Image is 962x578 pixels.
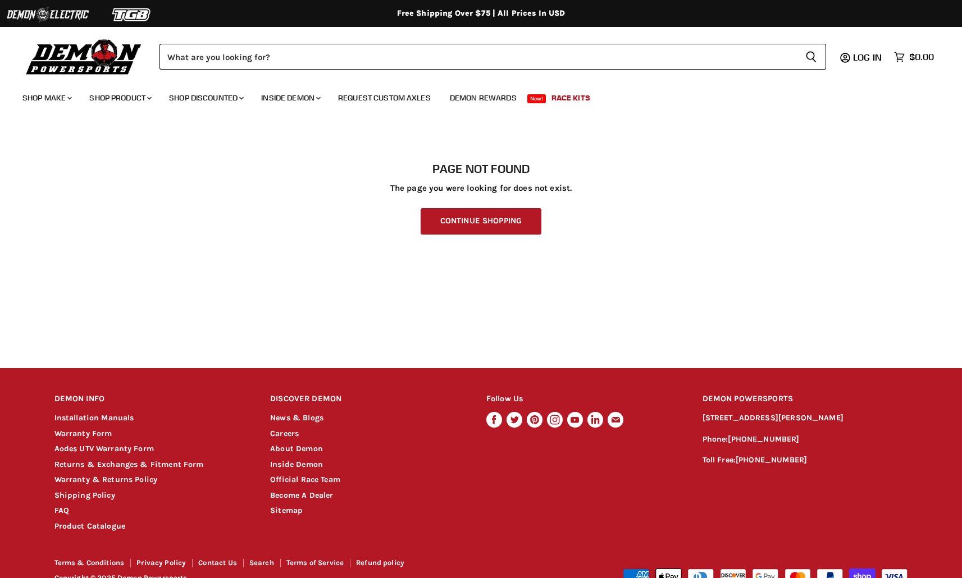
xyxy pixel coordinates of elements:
a: Continue Shopping [421,208,541,235]
img: Demon Powersports [22,36,145,76]
a: Returns & Exchanges & Fitment Form [54,460,204,469]
a: Sitemap [270,506,303,515]
form: Product [159,44,826,70]
img: Demon Electric Logo 2 [6,4,90,25]
a: Terms of Service [286,558,344,567]
a: FAQ [54,506,69,515]
a: Refund policy [356,558,404,567]
a: Inside Demon [253,86,327,109]
h2: DEMON POWERSPORTS [703,386,908,412]
span: $0.00 [909,52,934,62]
p: Toll Free: [703,454,908,467]
a: Installation Manuals [54,413,134,423]
a: Aodes UTV Warranty Form [54,444,154,453]
p: Phone: [703,433,908,446]
h2: Follow Us [486,386,681,412]
a: Shipping Policy [54,490,115,500]
span: Log in [853,52,882,63]
a: Request Custom Axles [330,86,439,109]
a: Race Kits [543,86,599,109]
a: Product Catalogue [54,521,126,531]
a: Warranty & Returns Policy [54,475,158,484]
h1: Page not found [54,162,908,176]
a: Demon Rewards [441,86,525,109]
a: News & Blogs [270,413,323,423]
a: Warranty Form [54,429,112,438]
a: Official Race Team [270,475,340,484]
input: Search [159,44,796,70]
a: Contact Us [198,558,237,567]
h2: DISCOVER DEMON [270,386,465,412]
h2: DEMON INFO [54,386,249,412]
ul: Main menu [14,82,931,109]
a: [PHONE_NUMBER] [728,434,799,444]
a: Careers [270,429,299,438]
a: Shop Product [81,86,158,109]
a: Shop Discounted [161,86,250,109]
p: [STREET_ADDRESS][PERSON_NAME] [703,412,908,425]
a: Search [249,558,274,567]
a: Shop Make [14,86,79,109]
p: The page you were looking for does not exist. [54,184,908,193]
nav: Footer [54,559,482,571]
a: Terms & Conditions [54,558,125,567]
a: Inside Demon [270,460,323,469]
a: About Demon [270,444,323,453]
a: Privacy Policy [136,558,186,567]
button: Search [796,44,826,70]
div: Free Shipping Over $75 | All Prices In USD [32,8,931,19]
a: Become A Dealer [270,490,333,500]
span: New! [527,94,546,103]
a: Log in [848,52,888,62]
a: [PHONE_NUMBER] [736,455,807,465]
a: $0.00 [888,49,940,65]
img: TGB Logo 2 [90,4,174,25]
